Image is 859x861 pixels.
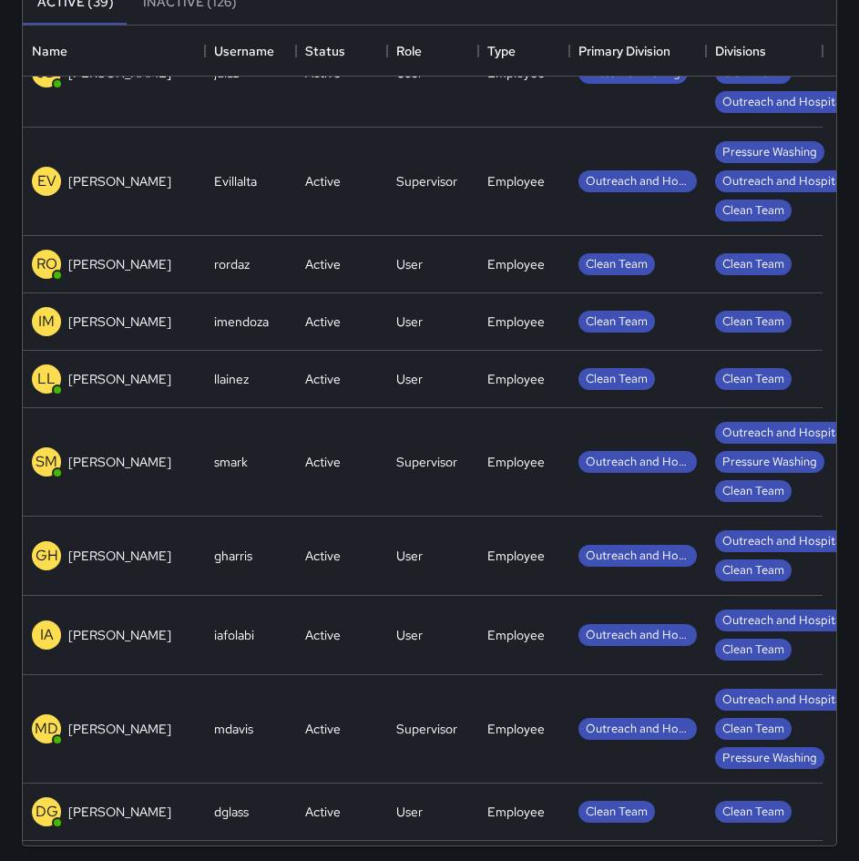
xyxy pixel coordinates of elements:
[487,453,545,471] div: Employee
[396,547,423,565] div: User
[68,172,171,190] p: [PERSON_NAME]
[715,804,792,821] span: Clean Team
[715,313,792,331] span: Clean Team
[578,371,655,388] span: Clean Team
[68,720,171,738] p: [PERSON_NAME]
[715,483,792,500] span: Clean Team
[715,454,824,471] span: Pressure Washing
[214,803,249,821] div: dglass
[715,202,792,220] span: Clean Team
[396,172,457,190] div: Supervisor
[205,26,296,77] div: Username
[578,627,697,644] span: Outreach and Hospitality
[23,26,205,77] div: Name
[715,26,766,77] div: Divisions
[578,721,697,738] span: Outreach and Hospitality
[37,368,56,390] p: LL
[214,547,252,565] div: gharris
[305,453,341,471] div: Active
[578,548,697,565] span: Outreach and Hospitality
[214,720,253,738] div: mdavis
[35,718,58,740] p: MD
[715,750,824,767] span: Pressure Washing
[396,626,423,644] div: User
[715,562,792,579] span: Clean Team
[715,371,792,388] span: Clean Team
[36,451,57,473] p: SM
[578,313,655,331] span: Clean Team
[396,255,423,273] div: User
[68,255,171,273] p: [PERSON_NAME]
[305,547,341,565] div: Active
[214,26,274,77] div: Username
[214,453,248,471] div: smark
[487,720,545,738] div: Employee
[305,255,341,273] div: Active
[396,453,457,471] div: Supervisor
[305,370,341,388] div: Active
[396,370,423,388] div: User
[578,26,670,77] div: Primary Division
[37,170,56,192] p: EV
[706,26,823,77] div: Divisions
[38,311,55,333] p: IM
[214,370,249,388] div: llainez
[578,173,697,190] span: Outreach and Hospitality
[305,26,345,77] div: Status
[387,26,478,77] div: Role
[305,172,341,190] div: Active
[214,626,254,644] div: iafolabi
[487,255,545,273] div: Employee
[487,626,545,644] div: Employee
[296,26,387,77] div: Status
[487,26,516,77] div: Type
[396,26,422,77] div: Role
[214,313,269,331] div: imendoza
[487,172,545,190] div: Employee
[68,453,171,471] p: [PERSON_NAME]
[305,313,341,331] div: Active
[578,454,697,471] span: Outreach and Hospitality
[715,256,792,273] span: Clean Team
[305,720,341,738] div: Active
[36,801,58,823] p: DG
[487,803,545,821] div: Employee
[396,313,423,331] div: User
[715,144,824,161] span: Pressure Washing
[487,313,545,331] div: Employee
[305,803,341,821] div: Active
[68,370,171,388] p: [PERSON_NAME]
[478,26,569,77] div: Type
[68,313,171,331] p: [PERSON_NAME]
[214,255,250,273] div: rordaz
[68,547,171,565] p: [PERSON_NAME]
[36,253,57,275] p: RO
[36,545,58,567] p: GH
[214,172,257,190] div: Evillalta
[68,803,171,821] p: [PERSON_NAME]
[487,547,545,565] div: Employee
[396,720,457,738] div: Supervisor
[396,803,423,821] div: User
[715,641,792,659] span: Clean Team
[578,256,655,273] span: Clean Team
[40,624,54,646] p: IA
[68,626,171,644] p: [PERSON_NAME]
[715,721,792,738] span: Clean Team
[578,804,655,821] span: Clean Team
[487,370,545,388] div: Employee
[32,26,67,77] div: Name
[569,26,706,77] div: Primary Division
[305,626,341,644] div: Active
